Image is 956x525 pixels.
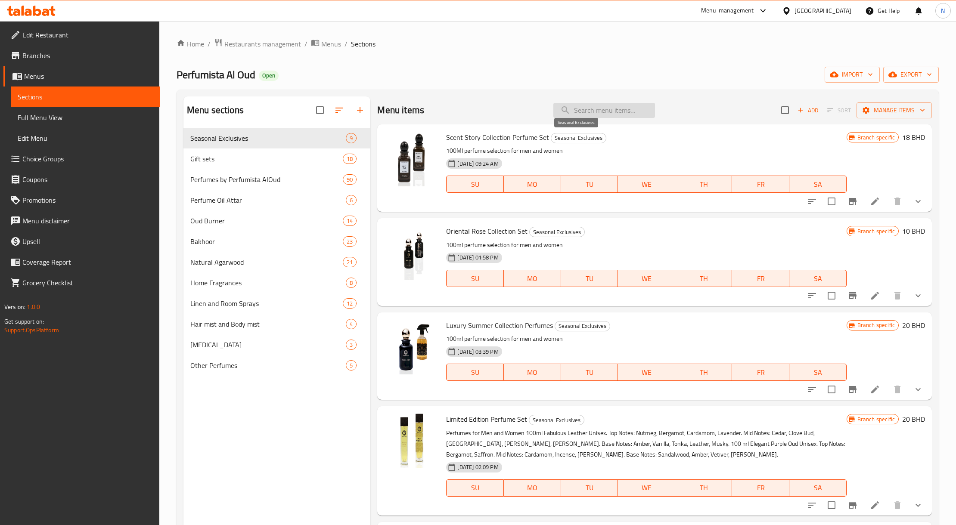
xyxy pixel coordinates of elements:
span: MO [507,272,558,285]
button: SA [789,176,847,193]
span: Select to update [823,380,841,398]
span: [DATE] 02:09 PM [454,463,502,471]
a: Full Menu View [11,107,160,128]
button: FR [732,364,789,381]
div: items [346,278,357,288]
span: Home Fragrances [190,278,346,288]
span: Natural Agarwood [190,257,343,267]
button: WE [618,270,675,287]
span: Branch specific [854,227,898,235]
div: Seasonal Exclusives9 [183,128,370,148]
li: / [208,39,211,49]
span: Perfume Oil Attar [190,195,346,205]
span: Perfumes by Perfumista AlOud [190,174,343,185]
span: Select to update [823,192,841,210]
span: Menus [321,39,341,49]
svg: Show Choices [913,290,923,301]
button: delete [887,379,908,400]
div: Oud Burner14 [183,210,370,231]
span: Perfumista Al Oud [177,65,255,84]
span: 21 [343,258,356,266]
img: Scent Story Collection Perfume Set [384,131,439,186]
div: Hair mist and Body mist4 [183,314,370,334]
button: SU [446,176,504,193]
div: items [343,298,357,309]
p: 100ml perfume selection for men and women [446,240,846,250]
button: Manage items [857,102,932,118]
span: TH [679,482,729,494]
span: Manage items [863,105,925,116]
a: Grocery Checklist [3,272,160,293]
button: Branch-specific-item [842,495,863,516]
span: Branches [22,50,153,61]
span: MO [507,482,558,494]
div: Bakhoor23 [183,231,370,252]
span: Get support on: [4,316,44,327]
span: Sections [351,39,376,49]
button: SA [789,364,847,381]
span: Choice Groups [22,154,153,164]
a: Promotions [3,190,160,210]
span: [DATE] 09:24 AM [454,160,502,168]
span: Select all sections [311,101,329,119]
span: N [941,6,945,15]
div: Hair mist and Body mist [190,319,346,329]
span: SU [450,366,500,379]
span: Edit Restaurant [22,30,153,40]
span: TH [679,178,729,191]
span: 12 [343,300,356,308]
span: 8 [346,279,356,287]
span: 90 [343,176,356,184]
span: Menu disclaimer [22,216,153,226]
a: Menu disclaimer [3,210,160,231]
span: Seasonal Exclusives [530,227,584,237]
span: Coverage Report [22,257,153,267]
span: Other Perfumes [190,360,346,371]
nav: breadcrumb [177,38,939,49]
span: SU [450,178,500,191]
span: Select to update [823,496,841,514]
div: items [343,174,357,185]
button: delete [887,495,908,516]
div: Open [259,71,279,81]
span: Bakhoor [190,236,343,247]
a: Choice Groups [3,148,160,169]
span: export [890,69,932,80]
div: items [346,133,357,143]
div: Natural Agarwood21 [183,252,370,272]
button: SU [446,364,504,381]
h6: 18 BHD [902,131,925,143]
span: FR [736,272,786,285]
span: import [832,69,873,80]
span: SA [793,272,843,285]
span: Seasonal Exclusives [529,415,584,425]
button: TH [675,364,733,381]
span: 6 [346,196,356,204]
button: MO [504,364,561,381]
span: Seasonal Exclusives [190,133,346,143]
span: Version: [4,301,25,312]
span: 5 [346,361,356,370]
span: TU [565,482,615,494]
span: Edit Menu [18,133,153,143]
button: Add section [350,100,370,120]
span: Branch specific [854,133,898,142]
span: Menus [24,71,153,81]
span: Limited Edition Perfume Set [446,413,527,426]
div: Menu-management [701,6,754,16]
span: TH [679,366,729,379]
span: 14 [343,217,356,225]
button: show more [908,285,928,306]
button: import [825,67,880,83]
span: Upsell [22,236,153,247]
button: Branch-specific-item [842,379,863,400]
span: Select to update [823,287,841,305]
a: Sections [11,86,160,107]
button: SU [446,479,504,497]
div: items [343,154,357,164]
button: FR [732,479,789,497]
span: Grocery Checklist [22,278,153,288]
div: Home Fragrances8 [183,272,370,293]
